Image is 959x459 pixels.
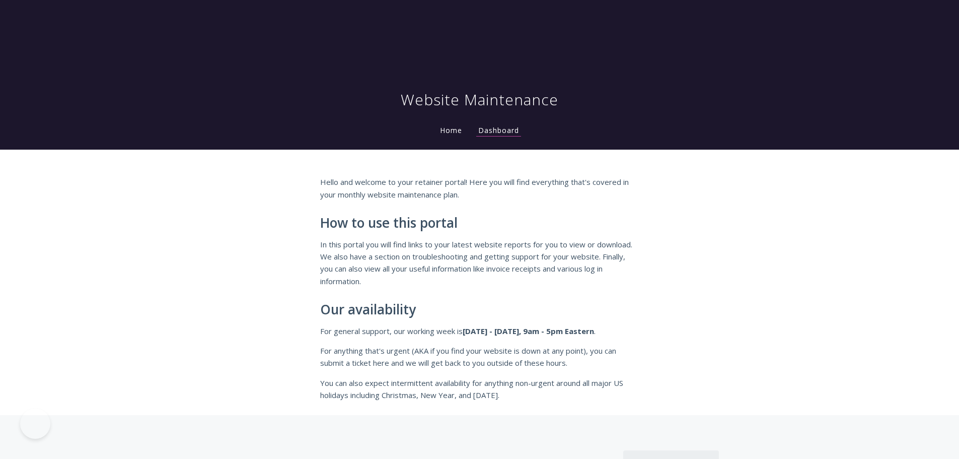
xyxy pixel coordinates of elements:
[320,238,639,288] p: In this portal you will find links to your latest website reports for you to view or download. We...
[320,325,639,337] p: For general support, our working week is .
[20,409,50,439] iframe: Toggle Customer Support
[320,377,639,402] p: You can also expect intermittent availability for anything non-urgent around all major US holiday...
[320,302,639,317] h2: Our availability
[463,326,594,336] strong: [DATE] - [DATE], 9am - 5pm Eastern
[476,125,521,137] a: Dashboard
[438,125,464,135] a: Home
[320,216,639,231] h2: How to use this portal
[320,345,639,369] p: For anything that's urgent (AKA if you find your website is down at any point), you can submit a ...
[401,90,558,110] h1: Website Maintenance
[320,176,639,201] p: Hello and welcome to your retainer portal! Here you will find everything that's covered in your m...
